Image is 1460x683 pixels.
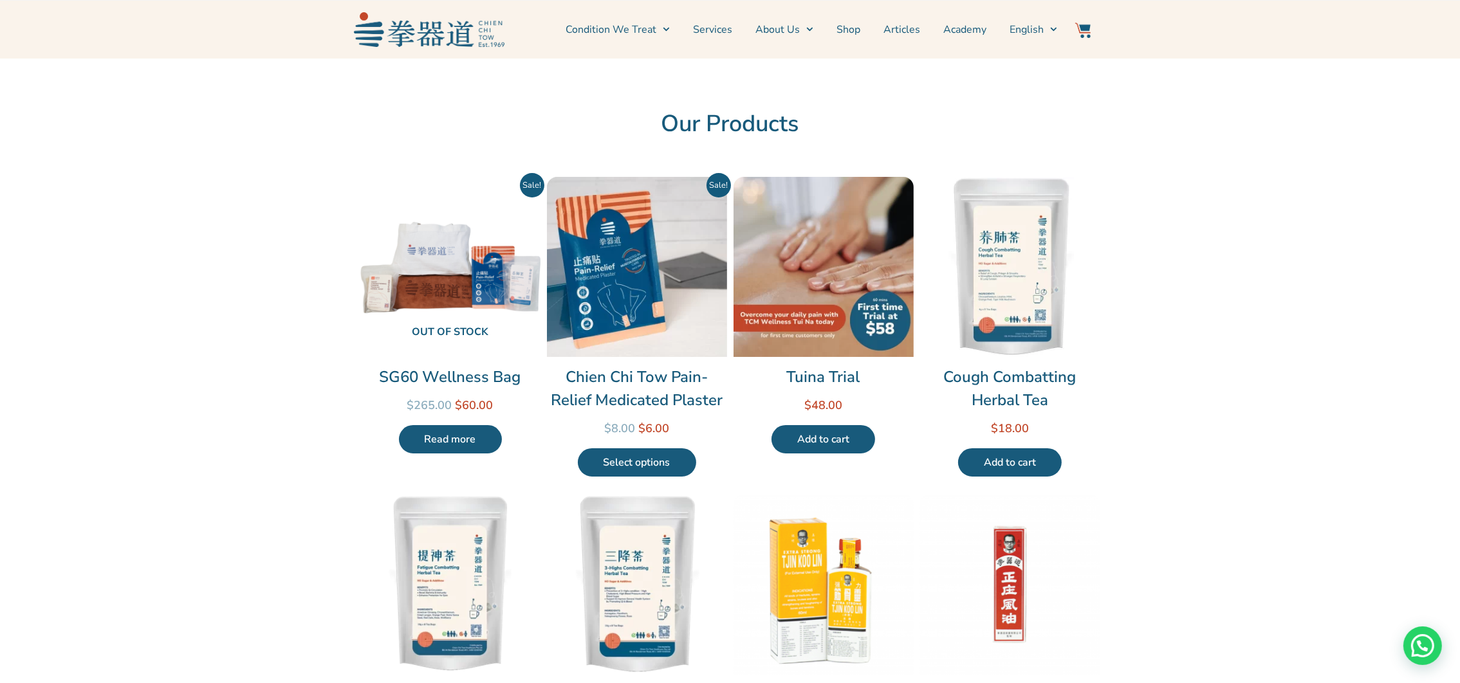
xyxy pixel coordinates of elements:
bdi: 60.00 [456,397,494,413]
img: Website Icon-03 [1075,23,1091,38]
a: Academy [943,14,986,46]
a: About Us [755,14,813,46]
img: Medicated Oil [920,495,1100,675]
bdi: 6.00 [638,421,669,436]
a: Condition We Treat [566,14,670,46]
a: Out of stock [360,177,541,357]
span: $ [456,397,463,413]
span: $ [638,421,645,436]
bdi: 8.00 [604,421,635,436]
a: Tuina Trial [734,365,914,388]
h2: Our Products [360,110,1100,138]
span: $ [991,421,998,436]
bdi: 48.00 [804,397,842,413]
img: 3-Highs Combatting Herbal Tea [547,495,727,675]
span: Sale! [520,173,544,197]
a: English [1010,14,1057,46]
span: $ [604,421,611,436]
img: Tjin Koo Lin Extra [734,495,914,675]
bdi: 265.00 [407,397,452,413]
a: Articles [883,14,920,46]
span: English [1010,22,1044,37]
img: Chien Chi Tow Pain-Relief Medicated Plaster [547,177,727,357]
a: Read more about “SG60 Wellness Bag” [399,425,502,453]
span: Out of stock [371,319,530,347]
a: Shop [836,14,860,46]
a: Services [693,14,732,46]
span: Sale! [707,173,731,197]
a: Select options for “Chien Chi Tow Pain-Relief Medicated Plaster” [578,448,696,477]
a: Add to cart: “Cough Combatting Herbal Tea” [958,448,1062,477]
a: Chien Chi Tow Pain-Relief Medicated Plaster [547,365,727,412]
a: Add to cart: “Tuina Trial” [772,425,875,453]
span: $ [804,397,811,413]
a: SG60 Wellness Bag [360,365,541,388]
span: $ [407,397,414,413]
a: Cough Combatting Herbal Tea [920,365,1100,412]
nav: Menu [511,14,1058,46]
img: Fatigue Combatting Herbal Tea [360,495,541,675]
img: Cough Combatting Herbal Tea [920,177,1100,357]
img: Tuina Trial [734,177,914,357]
img: SG60 Wellness Bag [360,177,541,357]
bdi: 18.00 [991,421,1029,436]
